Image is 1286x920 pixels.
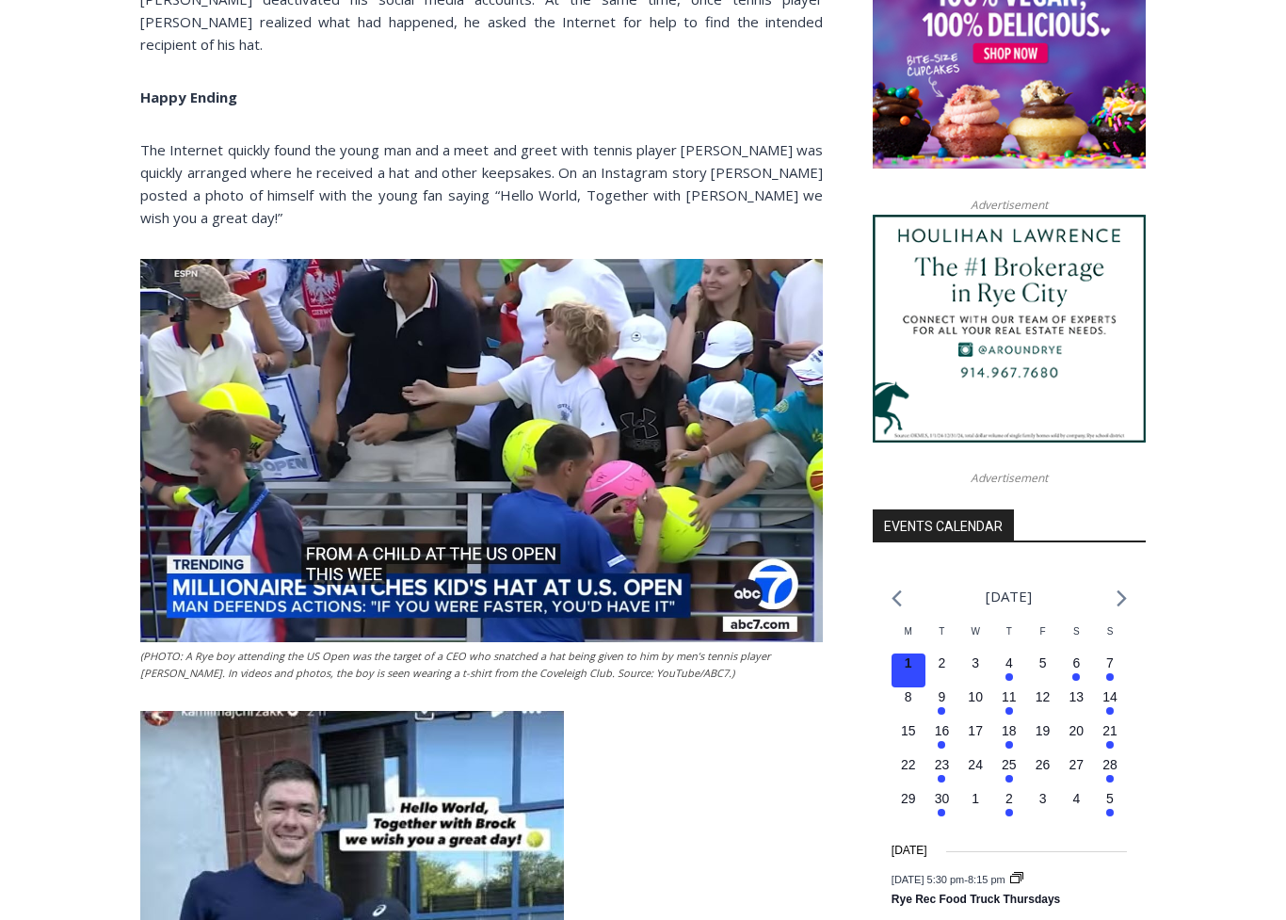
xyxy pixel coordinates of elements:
span: T [939,626,944,637]
time: 28 [1102,757,1117,772]
button: 21 Has events [1093,721,1127,755]
button: 10 [958,687,992,721]
time: 5 [1106,791,1114,806]
time: 25 [1002,757,1017,772]
span: Advertisement [952,196,1067,214]
div: Thursday [992,624,1026,654]
time: 20 [1069,723,1085,738]
time: 3 [1039,791,1047,806]
a: Previous month [892,589,902,607]
button: 27 [1059,755,1093,789]
button: 20 [1059,721,1093,755]
button: 15 [892,721,925,755]
button: 22 [892,755,925,789]
span: W [971,626,979,637]
em: Has events [938,707,945,715]
div: Tuesday [925,624,959,654]
button: 28 Has events [1093,755,1127,789]
div: "The first chef I interviewed talked about coming to [GEOGRAPHIC_DATA] from [GEOGRAPHIC_DATA] in ... [475,1,890,183]
button: 17 [958,721,992,755]
button: 3 [958,654,992,687]
b: Happy Ending [140,88,237,106]
span: [DATE] 5:30 pm [892,873,964,884]
button: 18 Has events [992,721,1026,755]
time: - [892,873,1008,884]
span: S [1107,626,1114,637]
button: 11 Has events [992,687,1026,721]
em: Has events [1005,775,1013,783]
div: "clearly one of the favorites in the [GEOGRAPHIC_DATA] neighborhood" [193,118,267,225]
time: 27 [1069,757,1085,772]
button: 29 [892,789,925,823]
span: S [1073,626,1080,637]
li: [DATE] [986,584,1032,609]
time: 1 [972,791,979,806]
div: Saturday [1059,624,1093,654]
button: 24 [958,755,992,789]
span: M [905,626,912,637]
time: 21 [1102,723,1117,738]
button: 5 [1026,654,1060,687]
time: 23 [935,757,950,772]
time: 5 [1039,655,1047,670]
time: 13 [1069,689,1085,704]
time: 19 [1036,723,1051,738]
button: 23 Has events [925,755,959,789]
time: 15 [901,723,916,738]
time: 17 [968,723,983,738]
a: Open Tues. - Sun. [PHONE_NUMBER] [1,189,189,234]
button: 8 [892,687,925,721]
div: Sunday [1093,624,1127,654]
div: Friday [1026,624,1060,654]
span: The Internet quickly found the young man and a meet and greet with tennis player [PERSON_NAME] wa... [140,140,823,227]
em: Has events [1106,673,1114,681]
div: Monday [892,624,925,654]
span: Intern @ [DOMAIN_NAME] [492,187,873,230]
time: 8 [905,689,912,704]
button: 25 Has events [992,755,1026,789]
time: 2 [939,655,946,670]
button: 2 [925,654,959,687]
em: Has events [1106,809,1114,816]
figcaption: (PHOTO: A Rye boy attending the US Open was the target of a CEO who snatched a hat being given to... [140,648,823,681]
button: 16 Has events [925,721,959,755]
time: 29 [901,791,916,806]
div: Wednesday [958,624,992,654]
button: 9 Has events [925,687,959,721]
time: 30 [935,791,950,806]
time: 11 [1002,689,1017,704]
button: 4 [1059,789,1093,823]
time: 12 [1036,689,1051,704]
time: 4 [1072,791,1080,806]
time: 4 [1005,655,1013,670]
button: 1 [958,789,992,823]
time: 26 [1036,757,1051,772]
a: Next month [1117,589,1127,607]
img: Houlihan Lawrence The #1 Brokerage in Rye City [873,215,1146,443]
button: 6 Has events [1059,654,1093,687]
time: 14 [1102,689,1117,704]
time: 6 [1072,655,1080,670]
time: 7 [1106,655,1114,670]
time: [DATE] [892,842,927,860]
time: 16 [935,723,950,738]
span: Advertisement [952,469,1067,487]
time: 10 [968,689,983,704]
h2: Events Calendar [873,509,1014,541]
em: Has events [1005,707,1013,715]
button: 19 [1026,721,1060,755]
button: 14 Has events [1093,687,1127,721]
button: 7 Has events [1093,654,1127,687]
button: 12 [1026,687,1060,721]
span: Open Tues. - Sun. [PHONE_NUMBER] [6,194,185,266]
time: 24 [968,757,983,772]
button: 1 [892,654,925,687]
em: Has events [938,741,945,749]
em: Has events [1106,707,1114,715]
button: 5 Has events [1093,789,1127,823]
button: 2 Has events [992,789,1026,823]
button: 3 [1026,789,1060,823]
em: Has events [1106,775,1114,783]
time: 3 [972,655,979,670]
